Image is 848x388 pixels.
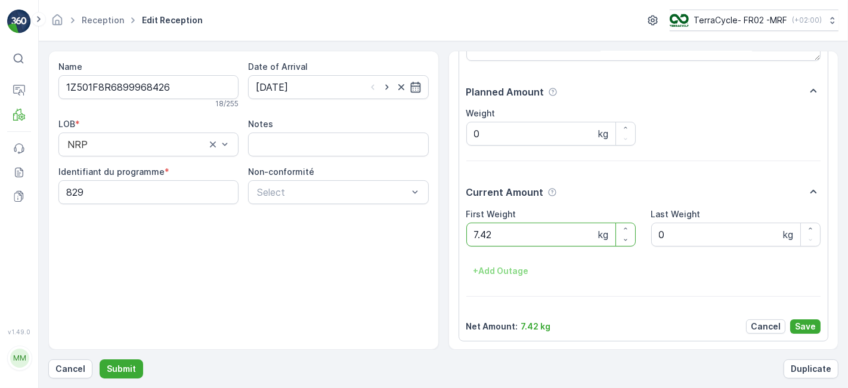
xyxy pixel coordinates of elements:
img: logo [7,10,31,33]
div: MM [10,349,29,368]
button: Cancel [48,359,92,378]
label: Identifiant du programme [58,167,165,177]
label: LOB [58,119,75,129]
p: kg [598,227,608,242]
p: Cancel [751,321,781,332]
label: Name [58,61,82,72]
p: Current Amount [466,185,544,199]
button: MM [7,338,31,378]
label: Weight [466,108,496,118]
a: Homepage [51,18,64,28]
label: Notes [248,119,273,129]
input: dd/mm/yyyy [248,75,428,99]
p: Cancel [55,363,85,375]
div: Help Tooltip Icon [548,87,558,97]
a: Reception [82,15,124,25]
p: Submit [107,363,136,375]
label: Last Weight [651,209,701,219]
button: Cancel [746,319,785,334]
button: TerraCycle- FR02 -MRF(+02:00) [670,10,838,31]
label: Non-conformité [248,167,314,177]
p: kg [783,227,793,242]
p: ( +02:00 ) [792,16,822,25]
p: Save [795,321,816,332]
p: Planned Amount [466,85,544,99]
label: First Weight [466,209,516,219]
p: 18 / 255 [215,99,239,109]
button: +Add Outage [466,261,536,281]
img: terracycle.png [670,14,689,27]
p: 7.42 kg [521,321,551,332]
p: Duplicate [791,363,831,375]
p: Select [257,185,407,199]
div: Help Tooltip Icon [547,187,557,197]
p: + Add Outage [473,265,529,277]
p: kg [598,127,608,141]
p: TerraCycle- FR02 -MRF [694,14,787,26]
p: Net Amount : [466,321,518,332]
button: Save [790,319,821,334]
button: Submit [100,359,143,378]
span: Edit Reception [140,14,205,26]
span: v 1.49.0 [7,328,31,335]
label: Date of Arrival [248,61,308,72]
button: Duplicate [784,359,838,378]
